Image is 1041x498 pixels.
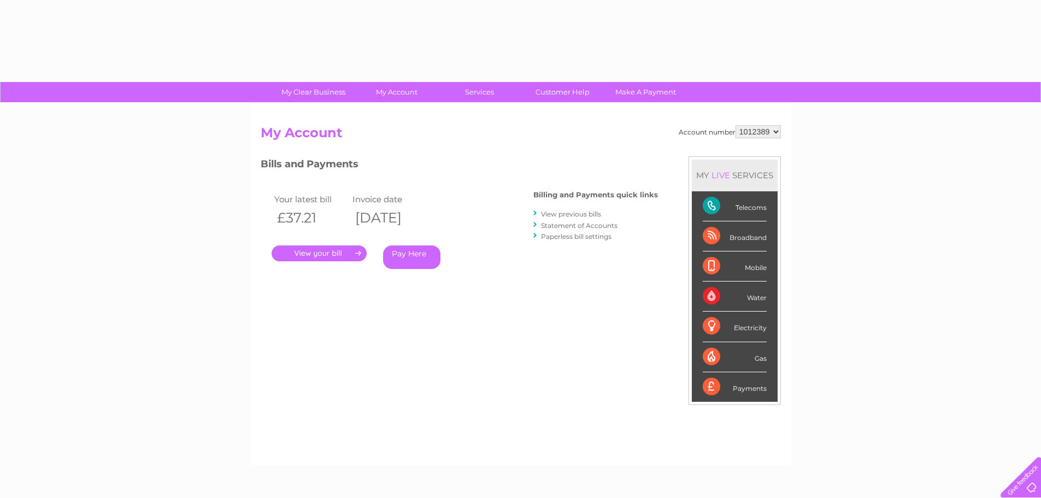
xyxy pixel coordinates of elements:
div: Account number [679,125,781,138]
td: Your latest bill [272,192,350,207]
div: Telecoms [703,191,767,221]
h4: Billing and Payments quick links [533,191,658,199]
div: Broadband [703,221,767,251]
div: MY SERVICES [692,160,778,191]
div: Mobile [703,251,767,282]
a: Services [434,82,525,102]
a: Paperless bill settings [541,232,611,241]
div: Gas [703,342,767,372]
h3: Bills and Payments [261,156,658,175]
a: My Clear Business [268,82,358,102]
div: LIVE [709,170,732,180]
th: [DATE] [350,207,428,229]
h2: My Account [261,125,781,146]
th: £37.21 [272,207,350,229]
a: My Account [351,82,442,102]
div: Electricity [703,312,767,342]
a: Statement of Accounts [541,221,617,230]
a: Customer Help [517,82,608,102]
a: Make A Payment [601,82,691,102]
div: Payments [703,372,767,402]
td: Invoice date [350,192,428,207]
a: . [272,245,367,261]
a: View previous bills [541,210,601,218]
div: Water [703,282,767,312]
a: Pay Here [383,245,440,269]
